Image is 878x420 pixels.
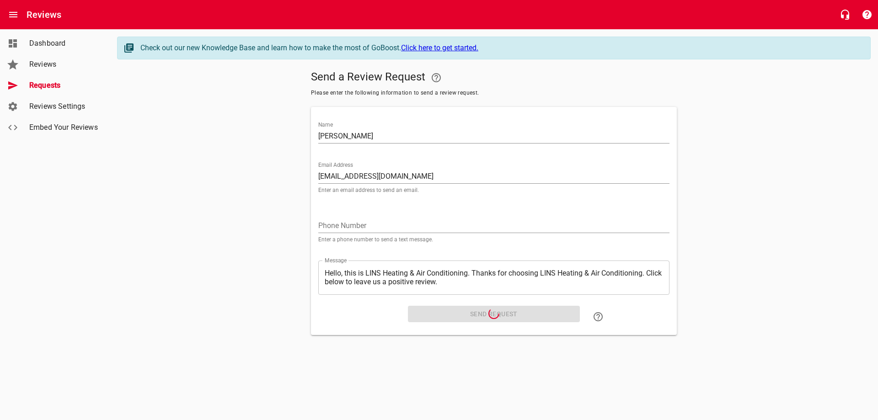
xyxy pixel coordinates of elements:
[401,43,478,52] a: Click here to get started.
[27,7,61,22] h6: Reviews
[29,38,99,49] span: Dashboard
[140,43,861,53] div: Check out our new Knowledge Base and learn how to make the most of GoBoost.
[2,4,24,26] button: Open drawer
[311,89,677,98] span: Please enter the following information to send a review request.
[311,67,677,89] h5: Send a Review Request
[318,122,333,128] label: Name
[29,101,99,112] span: Reviews Settings
[318,237,669,242] p: Enter a phone number to send a text message.
[318,162,353,168] label: Email Address
[834,4,856,26] button: Live Chat
[425,67,447,89] a: Your Google or Facebook account must be connected to "Send a Review Request"
[29,59,99,70] span: Reviews
[318,187,669,193] p: Enter an email address to send an email.
[587,306,609,328] a: Learn how to "Send a Review Request"
[29,122,99,133] span: Embed Your Reviews
[856,4,878,26] button: Support Portal
[325,269,663,286] textarea: Hello, this is LINS Heating & Air Conditioning. Thanks for choosing LINS Heating & Air Conditioni...
[29,80,99,91] span: Requests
